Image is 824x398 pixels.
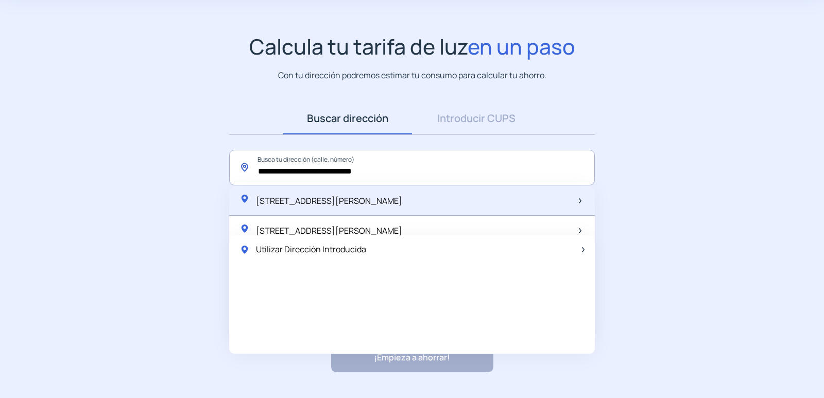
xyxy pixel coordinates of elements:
[249,34,575,59] h1: Calcula tu tarifa de luz
[579,198,581,203] img: arrow-next-item.svg
[239,194,250,204] img: location-pin-green.svg
[239,245,250,255] img: location-pin-green.svg
[278,69,546,82] p: Con tu dirección podremos estimar tu consumo para calcular tu ahorro.
[412,102,541,134] a: Introducir CUPS
[582,247,585,252] img: arrow-next-item.svg
[256,195,402,206] span: [STREET_ADDRESS][PERSON_NAME]
[239,223,250,234] img: location-pin-green.svg
[468,32,575,61] span: en un paso
[579,228,581,233] img: arrow-next-item.svg
[283,102,412,134] a: Buscar dirección
[256,225,402,236] span: [STREET_ADDRESS][PERSON_NAME]
[256,243,366,256] span: Utilizar Dirección Introducida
